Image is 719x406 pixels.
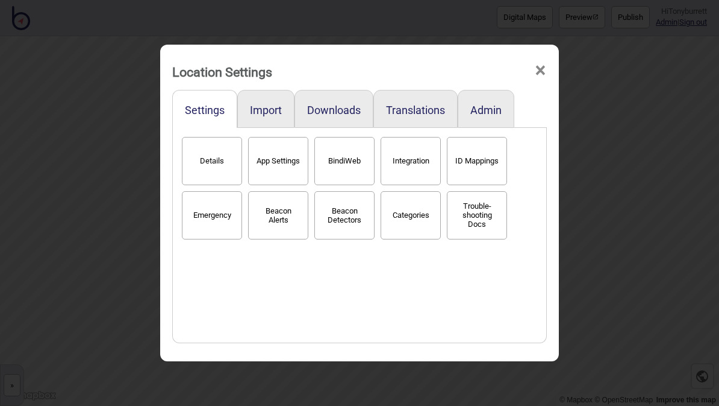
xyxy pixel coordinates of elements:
[386,104,445,116] button: Translations
[378,208,444,221] a: Categories
[314,191,375,239] button: Beacon Detectors
[314,137,375,185] button: BindiWeb
[250,104,282,116] button: Import
[307,104,361,116] button: Downloads
[248,191,308,239] button: Beacon Alerts
[381,137,441,185] button: Integration
[172,59,272,85] div: Location Settings
[185,104,225,116] button: Settings
[182,137,242,185] button: Details
[248,137,308,185] button: App Settings
[444,208,510,221] a: Trouble-shooting Docs
[182,191,242,239] button: Emergency
[470,104,502,116] button: Admin
[534,51,547,90] span: ×
[381,191,441,239] button: Categories
[447,191,507,239] button: Trouble-shooting Docs
[447,137,507,185] button: ID Mappings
